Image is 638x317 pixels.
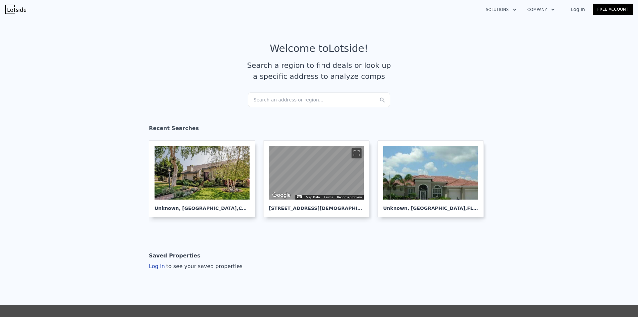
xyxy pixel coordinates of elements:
[270,43,369,55] div: Welcome to Lotside !
[593,4,633,15] a: Free Account
[149,249,200,262] div: Saved Properties
[269,200,364,212] div: [STREET_ADDRESS][DEMOGRAPHIC_DATA] , [GEOGRAPHIC_DATA]
[270,191,292,200] img: Google
[377,140,489,217] a: Unknown, [GEOGRAPHIC_DATA],FL 33411
[297,195,302,198] button: Keyboard shortcuts
[149,119,489,140] div: Recent Searches
[237,206,263,211] span: , CA 91016
[263,140,375,217] a: Map [STREET_ADDRESS][DEMOGRAPHIC_DATA], [GEOGRAPHIC_DATA]
[383,200,478,212] div: Unknown , [GEOGRAPHIC_DATA]
[324,195,333,199] a: Terms (opens in new tab)
[149,262,243,270] div: Log in
[563,6,593,13] a: Log In
[165,263,243,269] span: to see your saved properties
[5,5,26,14] img: Lotside
[480,4,522,16] button: Solutions
[269,146,364,200] div: Map
[465,206,491,211] span: , FL 33411
[149,140,261,217] a: Unknown, [GEOGRAPHIC_DATA],CA 91016
[248,92,390,107] div: Search an address or region...
[155,200,250,212] div: Unknown , [GEOGRAPHIC_DATA]
[245,60,393,82] div: Search a region to find deals or look up a specific address to analyze comps
[352,148,362,158] button: Toggle fullscreen view
[269,146,364,200] div: Street View
[306,195,320,200] button: Map Data
[337,195,362,199] a: Report a problem
[270,191,292,200] a: Click to see this area on Google Maps
[522,4,560,16] button: Company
